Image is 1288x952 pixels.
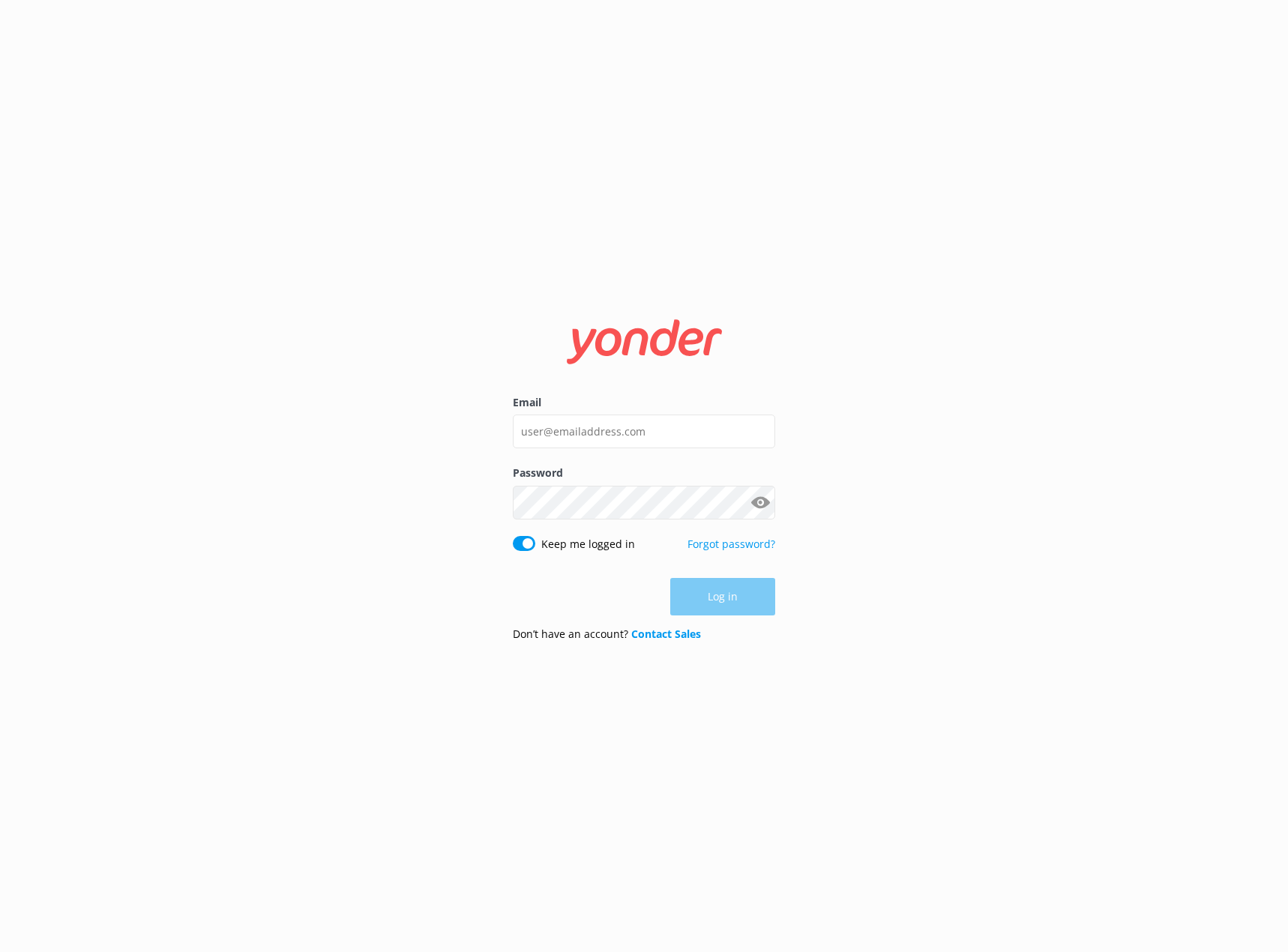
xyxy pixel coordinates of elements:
input: user@emailaddress.com [513,415,775,448]
label: Keep me logged in [541,536,635,552]
a: Contact Sales [631,627,701,641]
button: Show password [745,487,775,517]
a: Forgot password? [687,537,775,551]
label: Password [513,465,775,481]
label: Email [513,394,775,411]
p: Don’t have an account? [513,626,701,642]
